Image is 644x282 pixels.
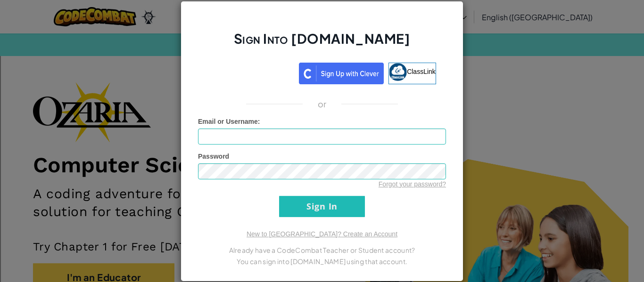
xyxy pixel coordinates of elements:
span: Password [198,153,229,160]
a: New to [GEOGRAPHIC_DATA]? Create an Account [247,230,397,238]
p: or [318,98,327,110]
img: clever_sso_button@2x.png [299,63,384,84]
h2: Sign Into [DOMAIN_NAME] [198,30,446,57]
input: Sign In [279,196,365,217]
iframe: Sign in with Google Button [203,62,299,82]
span: ClassLink [407,67,436,75]
label: : [198,117,260,126]
p: You can sign into [DOMAIN_NAME] using that account. [198,256,446,267]
span: Email or Username [198,118,258,125]
img: classlink-logo-small.png [389,63,407,81]
p: Already have a CodeCombat Teacher or Student account? [198,244,446,256]
a: Forgot your password? [379,180,446,188]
